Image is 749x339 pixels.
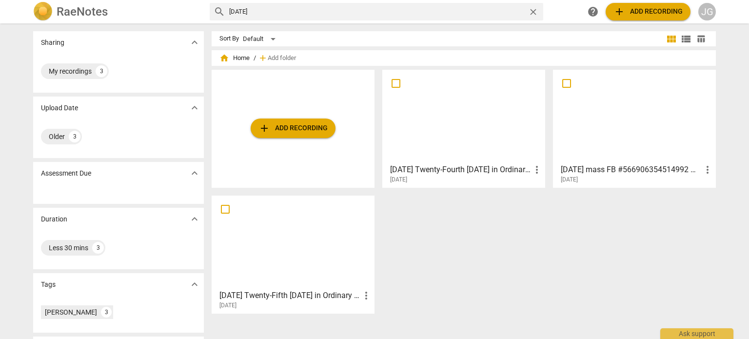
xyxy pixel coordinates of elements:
[258,122,270,134] span: add
[219,290,360,301] h3: September 19 2021 Twenty-Fifth Sunday in Ordinary Time Mark 9:30-37
[41,103,78,113] p: Upload Date
[187,212,202,226] button: Show more
[219,53,229,63] span: home
[215,199,371,309] a: [DATE] Twenty-Fifth [DATE] in Ordinary Time Mark 9:30-37[DATE]
[219,35,239,42] div: Sort By
[268,55,296,62] span: Add folder
[189,167,200,179] span: expand_more
[698,3,716,20] button: JG
[613,6,625,18] span: add
[587,6,599,18] span: help
[528,7,538,17] span: close
[613,6,683,18] span: Add recording
[187,100,202,115] button: Show more
[33,2,53,21] img: Logo
[251,119,335,138] button: Upload
[390,164,531,176] h3: Sept 12 2021 Twenty-Fourth Sunday in Ordinary Time September 12 2021 Mark 8:27-35
[189,279,200,290] span: expand_more
[41,214,67,224] p: Duration
[101,307,112,318] div: 3
[243,31,279,47] div: Default
[219,53,250,63] span: Home
[556,73,712,183] a: [DATE] mass FB #566906354514992 Mark 9 Sat [DEMOGRAPHIC_DATA] & homily[DATE]
[680,33,692,45] span: view_list
[41,38,64,48] p: Sharing
[69,131,80,142] div: 3
[49,132,65,141] div: Older
[214,6,225,18] span: search
[693,32,708,46] button: Table view
[229,4,524,20] input: Search
[41,279,56,290] p: Tags
[33,2,202,21] a: LogoRaeNotes
[187,35,202,50] button: Show more
[584,3,602,20] a: Help
[258,122,328,134] span: Add recording
[219,301,237,310] span: [DATE]
[41,168,91,179] p: Assessment Due
[49,243,88,253] div: Less 30 mins
[187,277,202,292] button: Show more
[702,164,713,176] span: more_vert
[664,32,679,46] button: Tile view
[254,55,256,62] span: /
[360,290,372,301] span: more_vert
[660,328,733,339] div: Ask support
[189,37,200,48] span: expand_more
[390,176,407,184] span: [DATE]
[561,164,702,176] h3: September 19, 2021 mass FB #566906354514992 Mark 9 Sat gospel & homily
[187,166,202,180] button: Show more
[57,5,108,19] h2: RaeNotes
[92,242,104,254] div: 3
[189,102,200,114] span: expand_more
[606,3,690,20] button: Upload
[96,65,107,77] div: 3
[531,164,543,176] span: more_vert
[258,53,268,63] span: add
[696,34,706,43] span: table_chart
[561,176,578,184] span: [DATE]
[49,66,92,76] div: My recordings
[386,73,542,183] a: [DATE] Twenty-Fourth [DATE] in Ordinary Time [DATE] Mark 8:27-35[DATE]
[679,32,693,46] button: List view
[666,33,677,45] span: view_module
[189,213,200,225] span: expand_more
[45,307,97,317] div: [PERSON_NAME]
